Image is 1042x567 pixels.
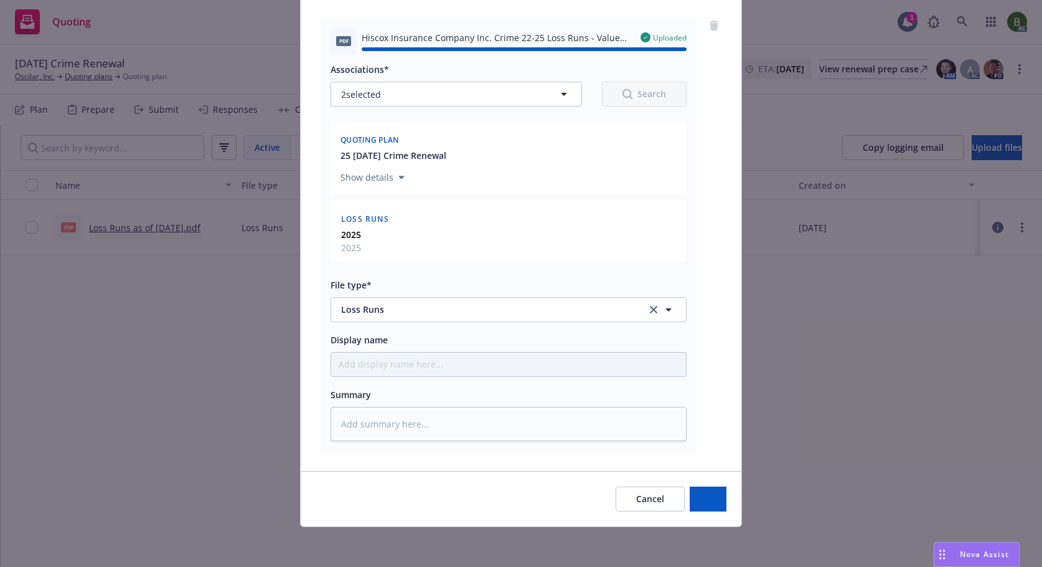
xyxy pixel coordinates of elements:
[331,353,686,376] input: Add display name here...
[340,135,399,145] span: Quoting plan
[331,389,371,401] span: Summary
[331,279,372,291] span: File type*
[653,32,687,43] span: Uploaded
[331,82,582,107] button: 2selected
[690,493,726,505] span: Add files
[934,542,1020,567] button: Nova Assist
[331,297,687,322] button: Loss Runsclear selection
[331,334,388,346] span: Display name
[934,543,950,566] div: Drag to move
[960,549,1009,560] span: Nova Assist
[616,487,685,512] button: Cancel
[636,493,664,505] span: Cancel
[341,241,361,254] span: 2025
[336,170,410,185] button: Show details
[362,31,631,44] span: Hiscox Insurance Company Inc. Crime 22-25 Loss Runs - Valued [DATE].pdf
[706,18,721,33] a: remove
[340,149,446,162] button: 25 [DATE] Crime Renewal
[341,88,381,101] span: 2 selected
[341,214,389,224] span: Loss Runs
[646,302,661,317] a: clear selection
[341,229,361,241] strong: 2025
[341,303,629,316] span: Loss Runs
[331,64,389,75] span: Associations*
[690,487,726,512] button: Add files
[336,36,351,45] span: pdf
